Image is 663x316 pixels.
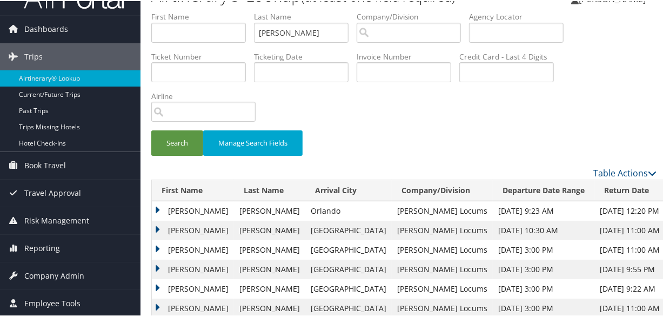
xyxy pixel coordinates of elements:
label: Ticketing Date [254,50,357,61]
th: Last Name: activate to sort column ascending [234,179,305,200]
td: [DATE] 10:30 AM [493,220,594,239]
td: [PERSON_NAME] Locums [392,259,493,278]
label: Credit Card - Last 4 Digits [459,50,562,61]
td: [DATE] 9:23 AM [493,200,594,220]
td: Orlando [305,200,392,220]
label: Last Name [254,10,357,21]
label: Ticket Number [151,50,254,61]
td: [PERSON_NAME] Locums [392,239,493,259]
label: Airline [151,90,264,101]
td: [PERSON_NAME] [152,259,234,278]
span: Book Travel [24,151,66,178]
td: [PERSON_NAME] [152,220,234,239]
td: [GEOGRAPHIC_DATA] [305,220,392,239]
span: Employee Tools [24,289,81,316]
td: [PERSON_NAME] [152,239,234,259]
td: [PERSON_NAME] [152,200,234,220]
td: [PERSON_NAME] Locums [392,200,493,220]
td: [PERSON_NAME] [234,259,305,278]
td: [GEOGRAPHIC_DATA] [305,239,392,259]
button: Search [151,129,203,155]
th: Arrival City: activate to sort column ascending [305,179,392,200]
td: [GEOGRAPHIC_DATA] [305,278,392,298]
td: [PERSON_NAME] [234,278,305,298]
label: Invoice Number [357,50,459,61]
span: Company Admin [24,261,84,288]
td: [PERSON_NAME] [234,220,305,239]
span: Reporting [24,234,60,261]
button: Manage Search Fields [203,129,303,155]
td: [DATE] 3:00 PM [493,278,594,298]
td: [DATE] 3:00 PM [493,239,594,259]
span: Travel Approval [24,179,81,206]
span: Risk Management [24,206,89,233]
td: [PERSON_NAME] [234,239,305,259]
td: [GEOGRAPHIC_DATA] [305,259,392,278]
td: [PERSON_NAME] Locums [392,220,493,239]
td: [PERSON_NAME] [152,278,234,298]
td: [DATE] 3:00 PM [493,259,594,278]
span: Dashboards [24,15,68,42]
label: Agency Locator [469,10,572,21]
label: Company/Division [357,10,469,21]
a: Table Actions [593,166,657,178]
label: First Name [151,10,254,21]
th: Company/Division [392,179,493,200]
th: Departure Date Range: activate to sort column ascending [493,179,594,200]
td: [PERSON_NAME] [234,200,305,220]
th: First Name: activate to sort column ascending [152,179,234,200]
span: Trips [24,42,43,69]
td: [PERSON_NAME] Locums [392,278,493,298]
